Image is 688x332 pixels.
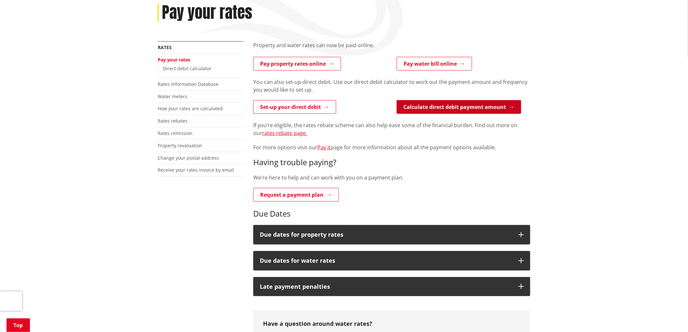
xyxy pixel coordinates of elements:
[253,41,530,57] div: Property and water rates can now be paid online.
[262,129,307,137] a: rates rebate page.
[253,277,530,297] button: Late payment penalties
[253,225,530,245] button: Due dates for property rates
[253,158,530,167] h3: Having trouble paying?
[253,57,341,71] a: Pay property rates online
[158,167,234,173] a: Receive your rates invoice by email
[260,232,512,238] h3: Due dates for property rates
[263,320,521,327] h3: Have a question around water rates?
[397,57,472,71] a: Pay water bill online
[253,174,530,181] p: We're here to help and can work with you on a payment plan.
[158,105,223,112] a: How your rates are calculated
[158,142,202,149] a: Property revaluation
[260,258,512,264] h3: Due dates for water rates
[253,143,530,151] p: For more options visit our page for more information about all the payment options available.
[253,251,530,271] button: Due dates for water rates
[658,305,681,328] iframe: Messenger Launcher
[317,144,331,151] a: Pay it
[253,209,530,219] h3: Due Dates
[162,3,252,22] h1: Pay your rates
[253,100,336,114] a: Set-up your direct debit
[158,93,187,100] a: Water meters
[260,284,512,290] h3: Late payment penalties
[253,78,530,94] p: You can also set-up direct debit. Use our direct debit calculator to work out the payment amount ...
[158,118,188,124] a: Rates rebates
[7,318,30,332] a: Top
[253,121,530,137] p: If you’re eligible, the rates rebate scheme can also help ease some of the financial burden. Find...
[158,57,190,63] a: Pay your rates
[163,65,211,72] a: Direct debit calculator
[158,130,192,136] a: Rates remission
[158,44,172,50] a: Rates
[158,155,219,161] a: Change your postal address
[158,81,218,87] a: Rates Information Database
[397,100,521,114] a: Calculate direct debit payment amount
[253,188,339,202] a: Request a payment plan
